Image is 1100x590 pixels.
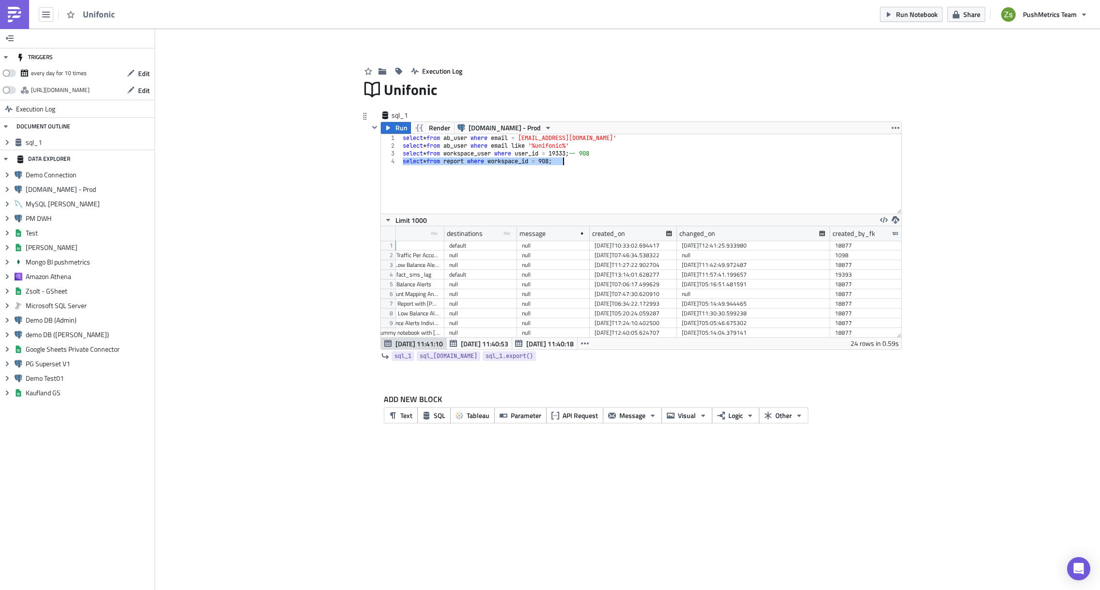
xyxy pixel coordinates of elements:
div: null [682,250,825,260]
div: 19393 [835,270,898,279]
button: Edit [122,66,155,81]
img: PushMetrics [7,7,22,22]
div: null [522,289,585,299]
div: 24 rows in 0.59s [850,338,899,349]
button: Tableau [450,407,495,423]
div: [DATE]T05:14:49.944465 [682,299,825,309]
span: Message [619,410,645,420]
div: null [522,270,585,279]
span: Logic [728,410,743,420]
span: Microsoft SQL Server [26,301,152,310]
div: [DATE]T07:46:34.538322 [595,250,672,260]
span: Demo Connection [26,171,152,179]
div: created_on [592,226,625,241]
div: [DATE]T07:06:17.499629 [595,279,672,289]
div: [DATE]T11:27:22.902704 [595,260,672,270]
span: [DOMAIN_NAME] - Prod [469,122,541,134]
div: 18877 [835,260,898,270]
span: [DATE] 11:41:10 [395,339,443,349]
button: Other [759,407,808,423]
span: Other [775,410,792,420]
button: Render [410,122,455,134]
div: null [449,309,512,318]
div: 18877 [835,318,898,328]
span: Demo Test01 [26,374,152,383]
span: PushMetrics Team [1023,9,1077,19]
button: Parameter [494,407,547,423]
div: null [449,260,512,270]
div: null [522,299,585,309]
span: Share [963,9,980,19]
a: sql_[DOMAIN_NAME] [417,351,480,361]
button: Run [381,122,411,134]
span: MySQL [PERSON_NAME] [26,200,152,208]
div: [DATE]T12:41:25.933980 [682,241,825,250]
div: null [449,318,512,328]
span: Test [26,229,152,237]
div: [DATE]T11:30:30.599238 [682,309,825,318]
div: [DATE]T05:05:46.675302 [682,318,825,328]
span: Execution Log [422,66,462,76]
span: Amazon Athena [26,272,152,281]
button: [DATE] 11:40:18 [512,338,578,349]
div: message [519,226,546,241]
span: sql_[DOMAIN_NAME] [420,351,477,361]
button: PushMetrics Team [995,4,1093,25]
div: null [449,299,512,309]
span: sql_1 [392,110,430,120]
div: 2 [381,142,401,150]
span: Google Sheets Private Connector [26,345,152,354]
div: destinations [447,226,483,241]
span: Run [395,122,408,134]
a: sql_1.export() [483,351,536,361]
div: default [449,241,512,250]
span: sql_1 [26,138,152,147]
span: Render [429,122,450,134]
div: changed_on [679,226,715,241]
button: Message [603,407,662,423]
div: null [449,279,512,289]
span: Edit [138,68,150,78]
span: API Request [563,410,598,420]
div: test [377,241,440,250]
div: Open Intercom Messenger [1067,557,1090,580]
span: Unifonic [384,79,438,101]
button: Execution Log [406,63,467,78]
span: Edit [138,85,150,95]
div: 18877 [835,328,898,338]
span: Zsolt - GSheet [26,287,152,295]
div: OY SMS Low Balance Alert - AM Individualized [377,309,440,318]
span: Tableau [467,410,489,420]
span: Visual [678,410,696,420]
div: [DATE]T05:20:24.059287 [595,309,672,318]
span: Text [400,410,412,420]
div: DOCUMENT OUTLINE [16,118,70,135]
span: PG Superset V1 [26,359,152,368]
div: [DATE]T11:57:41.199657 [682,270,825,279]
span: Kaufland GS [26,388,152,397]
div: OY KSA Traffic Per Account - Weekly Export (Mon-Sun) [377,250,440,260]
div: 4 [381,157,401,165]
div: [DATE]T05:14:04.379141 [682,328,825,338]
span: Parameter [511,410,541,420]
div: [DATE]T11:42:49.972487 [682,260,825,270]
div: every day for 10 times [31,66,87,80]
button: SQL [417,407,451,423]
span: Mongo BI pushmetrics [26,258,152,266]
button: [DATE] 11:41:10 [381,338,447,349]
span: PM DWH [26,214,152,223]
div: null [522,250,585,260]
span: [PERSON_NAME] [26,243,152,252]
button: API Request [546,407,603,423]
div: OY Balance Alerts Individualized TEST [377,318,440,328]
span: Execution Log [16,100,55,118]
div: OY Low Balance Alerts [377,279,440,289]
div: [DATE]T17:24:10.402500 [595,318,672,328]
span: Unifonic [83,8,122,20]
div: null [522,309,585,318]
div: 18877 [835,299,898,309]
a: sql_1 [392,351,414,361]
div: null [682,289,825,299]
button: [DOMAIN_NAME] - Prod [454,122,555,134]
span: Demo DB (Admin) [26,316,152,325]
